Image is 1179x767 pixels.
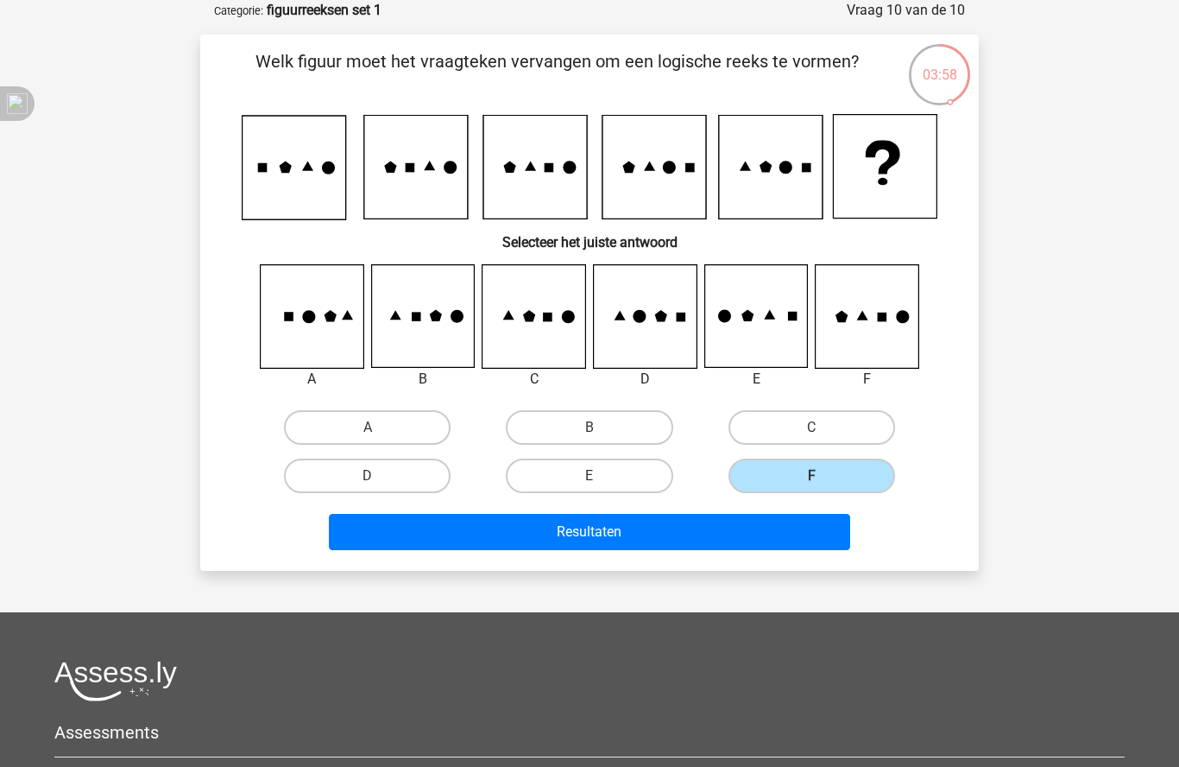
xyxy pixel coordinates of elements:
[580,369,710,390] div: D
[247,369,377,390] div: A
[506,459,672,493] label: E
[267,2,381,18] strong: figuurreeksen set 1
[691,369,822,390] div: E
[54,722,1125,743] h5: Assessments
[214,4,263,17] small: Categorie:
[284,459,451,493] label: D
[228,48,886,100] p: Welk figuur moet het vraagteken vervangen om een logische reeks te vormen?
[284,410,451,445] label: A
[802,369,932,390] div: F
[907,42,972,86] div: 03:58
[506,410,672,445] label: B
[54,661,177,701] img: Assessly logo
[329,514,851,550] button: Resultaten
[228,220,951,250] h6: Selecteer het juiste antwoord
[728,410,895,445] label: C
[728,459,895,493] label: F
[469,369,599,390] div: C
[358,369,489,390] div: B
